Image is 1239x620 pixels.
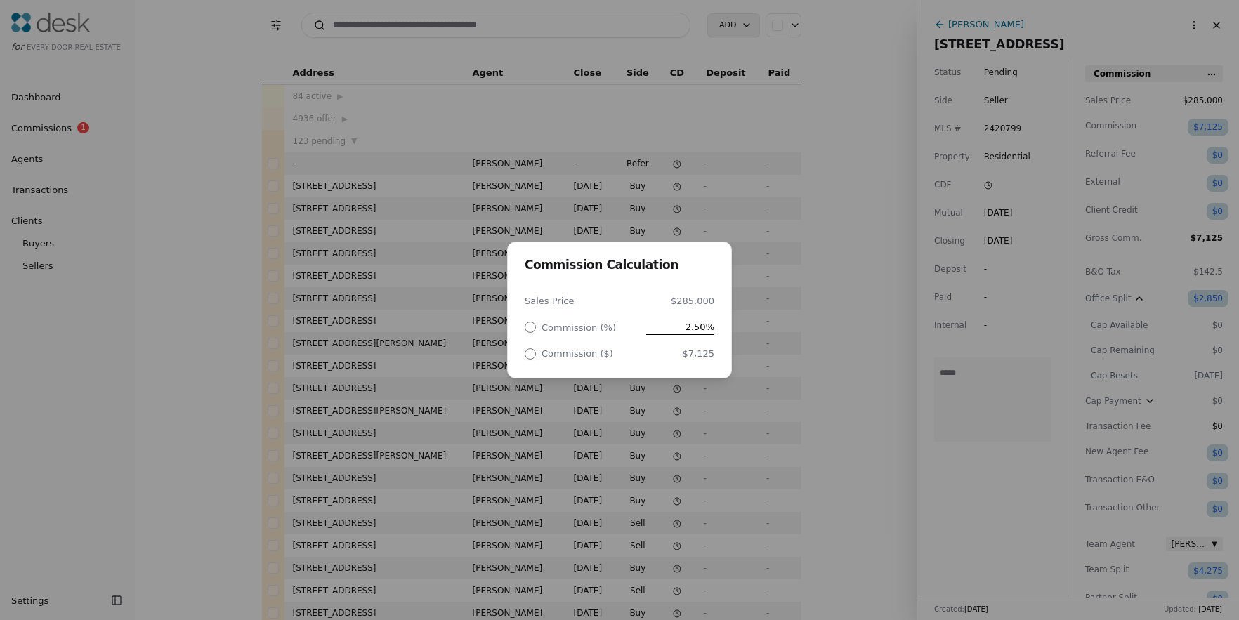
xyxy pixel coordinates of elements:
label: Commission (%) [542,323,616,332]
span: Sales Price [525,293,641,308]
span: 2.50% [646,319,714,334]
label: Commission ($) [542,349,613,358]
div: $7,125 [646,346,714,361]
h2: Commission Calculation [525,259,714,271]
span: $285,000 [646,293,714,308]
